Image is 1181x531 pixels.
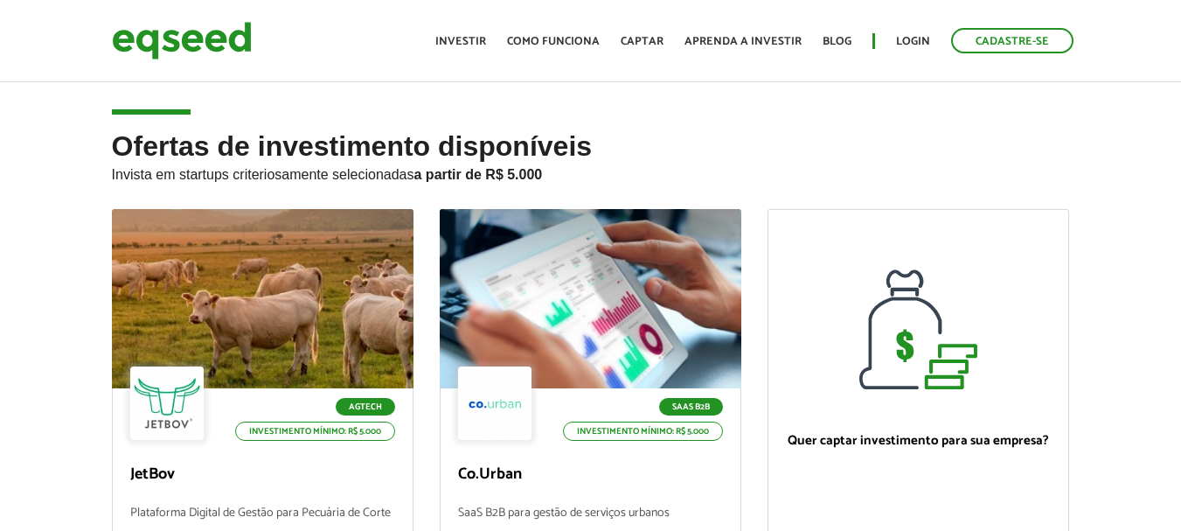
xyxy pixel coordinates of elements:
[112,131,1070,209] h2: Ofertas de investimento disponíveis
[684,36,802,47] a: Aprenda a investir
[563,422,723,441] p: Investimento mínimo: R$ 5.000
[507,36,600,47] a: Como funciona
[235,422,395,441] p: Investimento mínimo: R$ 5.000
[414,167,543,182] strong: a partir de R$ 5.000
[621,36,663,47] a: Captar
[458,465,723,485] p: Co.Urban
[786,433,1051,449] p: Quer captar investimento para sua empresa?
[823,36,851,47] a: Blog
[112,162,1070,183] p: Invista em startups criteriosamente selecionadas
[336,398,395,416] p: Agtech
[896,36,930,47] a: Login
[659,398,723,416] p: SaaS B2B
[130,465,395,485] p: JetBov
[951,28,1073,53] a: Cadastre-se
[112,17,252,64] img: EqSeed
[435,36,486,47] a: Investir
